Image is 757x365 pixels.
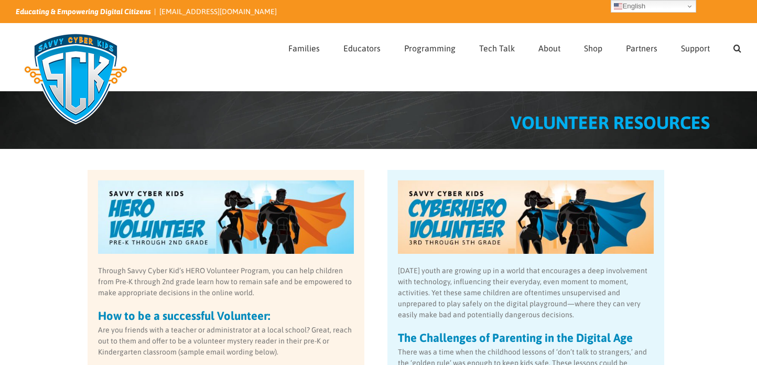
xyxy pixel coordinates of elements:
img: SCK-GivePluse-Header-CyberHERO [398,180,654,254]
a: Programming [404,24,456,70]
span: Families [288,44,320,52]
span: About [538,44,560,52]
span: Partners [626,44,657,52]
span: Programming [404,44,456,52]
a: Search [733,24,741,70]
i: Educating & Empowering Digital Citizens [16,7,151,16]
span: Tech Talk [479,44,515,52]
span: Educators [343,44,381,52]
a: [EMAIL_ADDRESS][DOMAIN_NAME] [159,7,277,16]
img: Savvy Cyber Kids Logo [16,26,136,131]
a: Tech Talk [479,24,515,70]
span: Support [681,44,710,52]
a: Shop [584,24,602,70]
img: en [614,2,622,10]
a: Partners [626,24,657,70]
a: About [538,24,560,70]
span: Are you friends with a teacher or administrator at a local school? Great, reach out to them and o... [98,326,352,356]
img: SCK-GivePluse-Header-HERO [98,180,354,254]
a: Educators [343,24,381,70]
a: Support [681,24,710,70]
a: Families [288,24,320,70]
p: [DATE] youth are growing up in a world that encourages a deep involvement with technology, influe... [398,265,654,320]
span: Shop [584,44,602,52]
strong: The Challenges of Parenting in the Digital Age [398,331,633,345]
nav: Main Menu [288,24,741,70]
p: Through Savvy Cyber Kid’s HERO Volunteer Program, you can help children from Pre-K through 2nd gr... [98,265,354,298]
span: VOLUNTEER RESOURCES [511,112,710,133]
strong: How to be a successful Volunteer: [98,309,270,323]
